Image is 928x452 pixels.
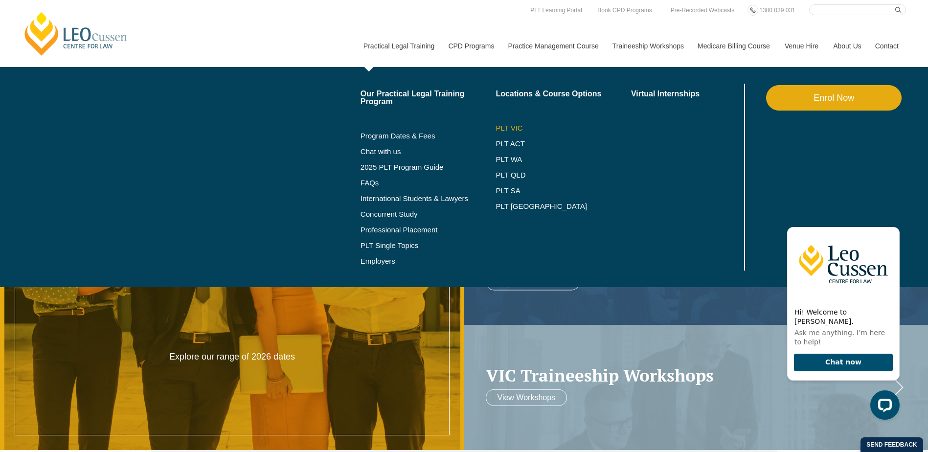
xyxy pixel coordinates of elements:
a: Concurrent Study [361,210,496,218]
a: PLT VIC [496,124,631,132]
a: VIC Traineeship Workshops [486,365,887,384]
a: Program Dates & Fees [361,132,496,140]
a: PLT WA [496,156,607,163]
span: 1300 039 031 [759,7,795,14]
a: Chat with us [361,148,496,156]
a: View Workshops [486,389,567,406]
a: Enrol Now [766,85,902,111]
a: PLT SA [496,187,631,195]
a: Pre-Recorded Webcasts [668,5,737,16]
a: Our Practical Legal Training Program [361,90,496,106]
a: Practice Management Course [501,25,605,67]
a: Locations & Course Options [496,90,631,98]
p: Explore our range of 2026 dates [139,351,325,362]
a: International Students & Lawyers [361,195,496,203]
a: Professional Placement [361,226,496,234]
iframe: LiveChat chat widget [779,219,904,428]
a: Venue Hire [777,25,826,67]
a: Virtual Internships [631,90,742,98]
a: About Us [826,25,868,67]
a: Medicare Billing Course [690,25,777,67]
a: PLT Learning Portal [528,5,585,16]
a: Traineeship Workshops [605,25,690,67]
a: CPD Programs [441,25,500,67]
a: [PERSON_NAME] Centre for Law [22,11,130,57]
a: PLT Single Topics [361,242,496,249]
a: Employers [361,257,496,265]
a: 1300 039 031 [757,5,797,16]
a: PLT QLD [496,171,631,179]
a: 2025 PLT Program Guide [361,163,472,171]
a: PLT ACT [496,140,631,148]
a: FAQs [361,179,496,187]
a: Book CPD Programs [595,5,654,16]
a: PLT [GEOGRAPHIC_DATA] [496,203,631,210]
a: Practical Legal Training [356,25,441,67]
a: Contact [868,25,906,67]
